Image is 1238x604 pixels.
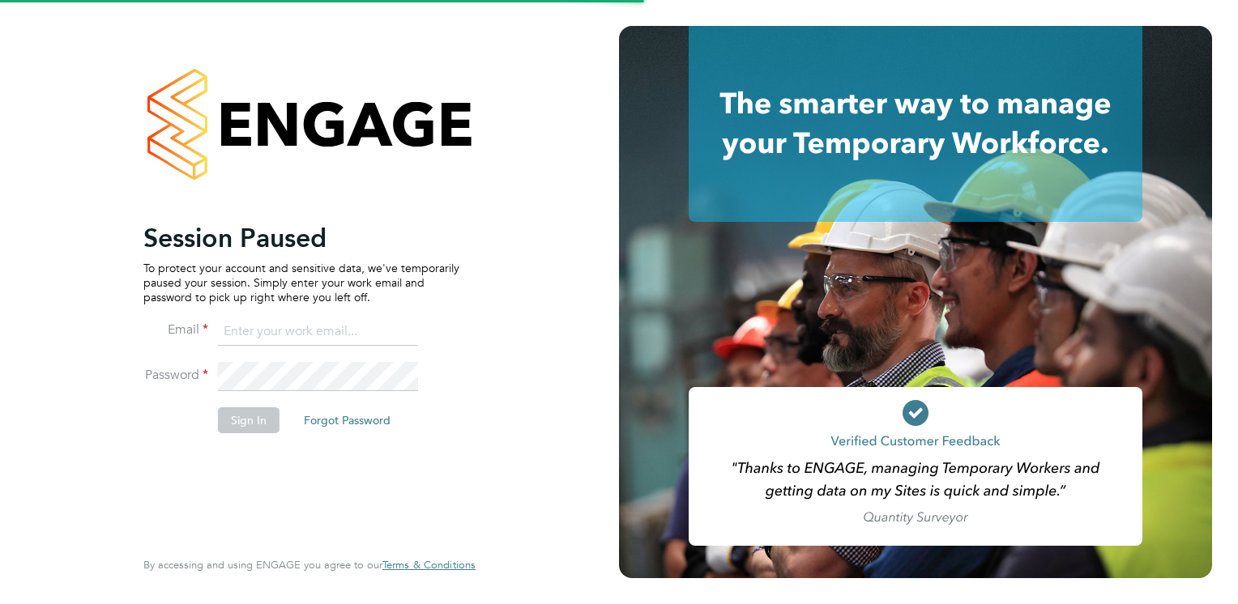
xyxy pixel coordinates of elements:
input: Enter your work email... [218,317,418,347]
h2: Session Paused [143,222,459,254]
span: By accessing and using ENGAGE you agree to our [143,558,476,572]
label: Email [143,321,208,338]
p: To protect your account and sensitive data, we've temporarily paused your session. Simply enter y... [143,261,459,305]
label: Password [143,367,208,384]
button: Forgot Password [291,407,403,433]
a: Terms & Conditions [382,559,476,572]
button: Sign In [218,407,280,433]
span: Terms & Conditions [382,558,476,572]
